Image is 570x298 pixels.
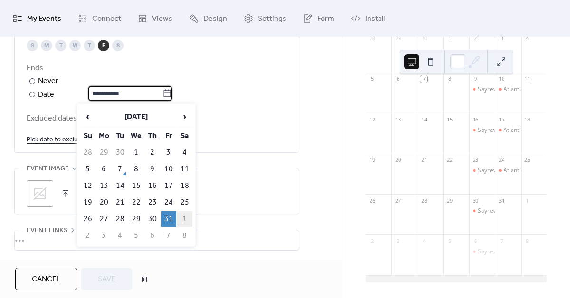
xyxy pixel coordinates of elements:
th: Su [80,128,95,144]
th: Th [145,128,160,144]
td: 18 [177,178,192,194]
div: Atlantic Highlands Farmers Market [495,126,521,134]
td: 1 [129,145,144,160]
div: 8 [446,75,453,83]
div: 21 [420,157,427,164]
button: Cancel [15,268,77,290]
div: 11 [524,75,531,83]
span: Design [203,11,227,26]
td: 25 [177,195,192,210]
div: 31 [498,197,505,204]
td: 3 [161,145,176,160]
div: Sayreville Farmers Market [469,85,495,93]
div: 17 [498,116,505,123]
a: Settings [237,4,294,33]
div: 4 [524,35,531,42]
td: 8 [177,228,192,243]
div: 3 [394,237,401,244]
span: Event links [27,225,67,236]
div: 29 [446,197,453,204]
td: 9 [145,161,160,177]
div: S [27,40,38,51]
div: Sayreville Farmers Market [478,85,548,93]
div: 12 [369,116,376,123]
div: Never [38,75,59,87]
th: Mo [96,128,112,144]
div: T [84,40,95,51]
span: Excluded dates [27,113,287,124]
span: Cancel [32,274,61,285]
div: ••• [15,230,299,250]
a: Form [296,4,342,33]
div: Ends [27,63,285,74]
td: 21 [113,195,128,210]
td: 8 [129,161,144,177]
div: 15 [446,116,453,123]
div: M [41,40,52,51]
span: Event image [27,163,69,175]
span: Install [365,11,385,26]
td: 4 [113,228,128,243]
div: 13 [394,116,401,123]
th: Fr [161,128,176,144]
th: We [129,128,144,144]
div: Atlantic Highlands Farmers Market [495,167,521,175]
div: 18 [524,116,531,123]
td: 23 [145,195,160,210]
div: 1 [524,197,531,204]
div: F [98,40,109,51]
td: 24 [161,195,176,210]
td: 2 [80,228,95,243]
td: 7 [161,228,176,243]
div: Sayreville Farmers Market [478,126,548,134]
div: 6 [472,237,479,244]
div: Sayreville Farmers Market [478,207,548,215]
div: 2 [369,237,376,244]
a: Design [182,4,234,33]
div: 7 [420,75,427,83]
span: My Events [27,11,61,26]
td: 2 [145,145,160,160]
td: 28 [113,211,128,227]
a: Connect [71,4,128,33]
div: 5 [369,75,376,83]
div: Sayreville Farmers Market [478,248,548,256]
div: 25 [524,157,531,164]
div: T [55,40,66,51]
div: 6 [394,75,401,83]
td: 29 [129,211,144,227]
td: 11 [177,161,192,177]
td: 10 [161,161,176,177]
td: 19 [80,195,95,210]
td: 12 [80,178,95,194]
div: 4 [420,237,427,244]
td: 15 [129,178,144,194]
div: 22 [446,157,453,164]
td: 14 [113,178,128,194]
div: 30 [420,35,427,42]
div: 2 [472,35,479,42]
td: 6 [96,161,112,177]
span: Settings [258,11,286,26]
div: 28 [369,35,376,42]
span: Connect [92,11,121,26]
a: Views [131,4,180,33]
div: 28 [420,197,427,204]
div: Atlantic Highlands Farmers Market [495,85,521,93]
span: ‹ [81,107,95,126]
td: 20 [96,195,112,210]
a: Install [344,4,392,33]
td: 4 [177,145,192,160]
div: 27 [394,197,401,204]
div: Sayreville Farmers Market [469,248,495,256]
td: 26 [80,211,95,227]
div: 24 [498,157,505,164]
td: 30 [113,145,128,160]
th: Tu [113,128,128,144]
td: 7 [113,161,128,177]
div: ; [27,180,53,207]
div: 23 [472,157,479,164]
div: 8 [524,237,531,244]
div: Sayreville Farmers Market [469,126,495,134]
